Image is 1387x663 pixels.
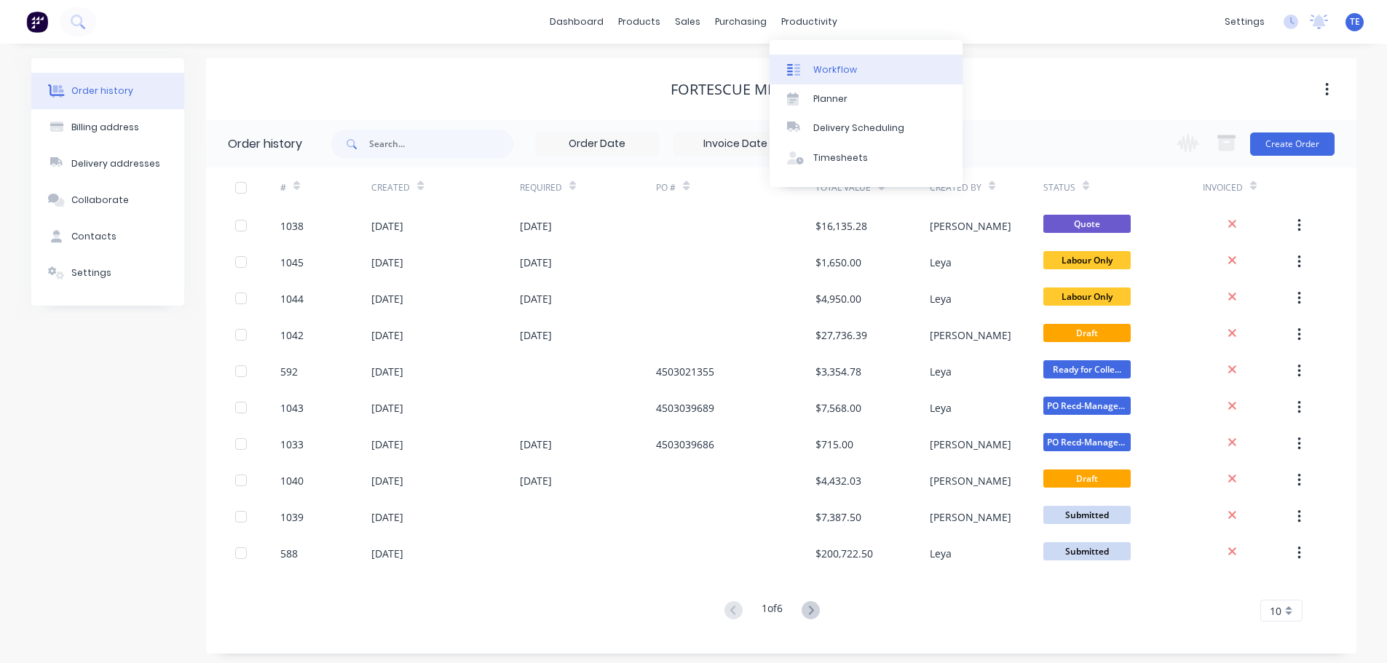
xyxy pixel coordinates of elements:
div: 1042 [280,327,304,343]
span: Labour Only [1043,251,1131,269]
button: Collaborate [31,182,184,218]
div: 4503039686 [656,437,714,452]
div: Required [520,181,562,194]
div: 1045 [280,255,304,270]
div: Leya [930,546,952,561]
span: TE [1350,15,1360,28]
button: Contacts [31,218,184,255]
div: # [280,167,371,207]
span: PO Recd-Manager... [1043,397,1131,415]
div: Created By [930,167,1043,207]
div: Leya [930,291,952,306]
span: 10 [1270,603,1281,619]
div: FORTESCUE METALS GROUP LTD [671,81,891,98]
div: [DATE] [371,291,403,306]
div: Required [520,167,657,207]
a: dashboard [542,11,611,33]
div: [DATE] [520,291,552,306]
button: Delivery addresses [31,146,184,182]
button: Order history [31,73,184,109]
div: [DATE] [371,364,403,379]
div: Workflow [813,63,857,76]
div: sales [668,11,708,33]
div: $3,354.78 [815,364,861,379]
div: $4,950.00 [815,291,861,306]
div: Created [371,167,519,207]
div: PO # [656,167,815,207]
div: 1038 [280,218,304,234]
a: Planner [770,84,963,114]
div: Delivery addresses [71,157,160,170]
div: 4503021355 [656,364,714,379]
div: Status [1043,167,1203,207]
div: settings [1217,11,1272,33]
div: [DATE] [371,218,403,234]
span: Ready for Colle... [1043,360,1131,378]
a: Workflow [770,55,963,84]
div: 1043 [280,400,304,416]
div: 592 [280,364,298,379]
input: Search... [369,130,513,159]
div: [DATE] [520,218,552,234]
div: $16,135.28 [815,218,867,234]
span: Labour Only [1043,287,1131,306]
div: [DATE] [371,400,403,416]
span: PO Recd-Manager... [1043,433,1131,451]
div: purchasing [708,11,774,33]
span: Submitted [1043,506,1131,524]
div: Settings [71,266,111,279]
span: Draft [1043,324,1131,342]
div: [DATE] [371,327,403,343]
div: $715.00 [815,437,853,452]
div: products [611,11,668,33]
div: Collaborate [71,194,129,207]
div: 1044 [280,291,304,306]
div: Planner [813,92,847,106]
input: Order Date [536,133,658,155]
span: Submitted [1043,542,1131,560]
button: Settings [31,255,184,291]
div: Order history [228,135,302,153]
div: [DATE] [371,437,403,452]
a: Delivery Scheduling [770,114,963,143]
div: Status [1043,181,1075,194]
div: Invoiced [1203,181,1243,194]
div: # [280,181,286,194]
input: Invoice Date [674,133,797,155]
div: [DATE] [520,437,552,452]
span: Draft [1043,469,1131,488]
div: 588 [280,546,298,561]
div: [DATE] [371,546,403,561]
div: $7,568.00 [815,400,861,416]
div: PO # [656,181,676,194]
div: [PERSON_NAME] [930,473,1011,488]
div: $4,432.03 [815,473,861,488]
div: $200,722.50 [815,546,873,561]
div: 1 of 6 [762,600,783,622]
div: [PERSON_NAME] [930,327,1011,343]
div: [DATE] [371,473,403,488]
div: Leya [930,364,952,379]
div: [DATE] [371,509,403,525]
a: Timesheets [770,143,963,172]
div: Leya [930,255,952,270]
div: [DATE] [520,327,552,343]
div: [PERSON_NAME] [930,509,1011,525]
div: $27,736.39 [815,327,867,343]
div: Billing address [71,121,139,134]
div: [DATE] [520,255,552,270]
button: Create Order [1250,132,1335,156]
div: productivity [774,11,845,33]
div: Created [371,181,410,194]
span: Quote [1043,215,1131,233]
div: Delivery Scheduling [813,122,904,135]
div: [PERSON_NAME] [930,437,1011,452]
div: 4503039689 [656,400,714,416]
div: 1033 [280,437,304,452]
div: [DATE] [520,473,552,488]
div: $1,650.00 [815,255,861,270]
div: Invoiced [1203,167,1294,207]
div: Order history [71,84,133,98]
div: 1040 [280,473,304,488]
div: [PERSON_NAME] [930,218,1011,234]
